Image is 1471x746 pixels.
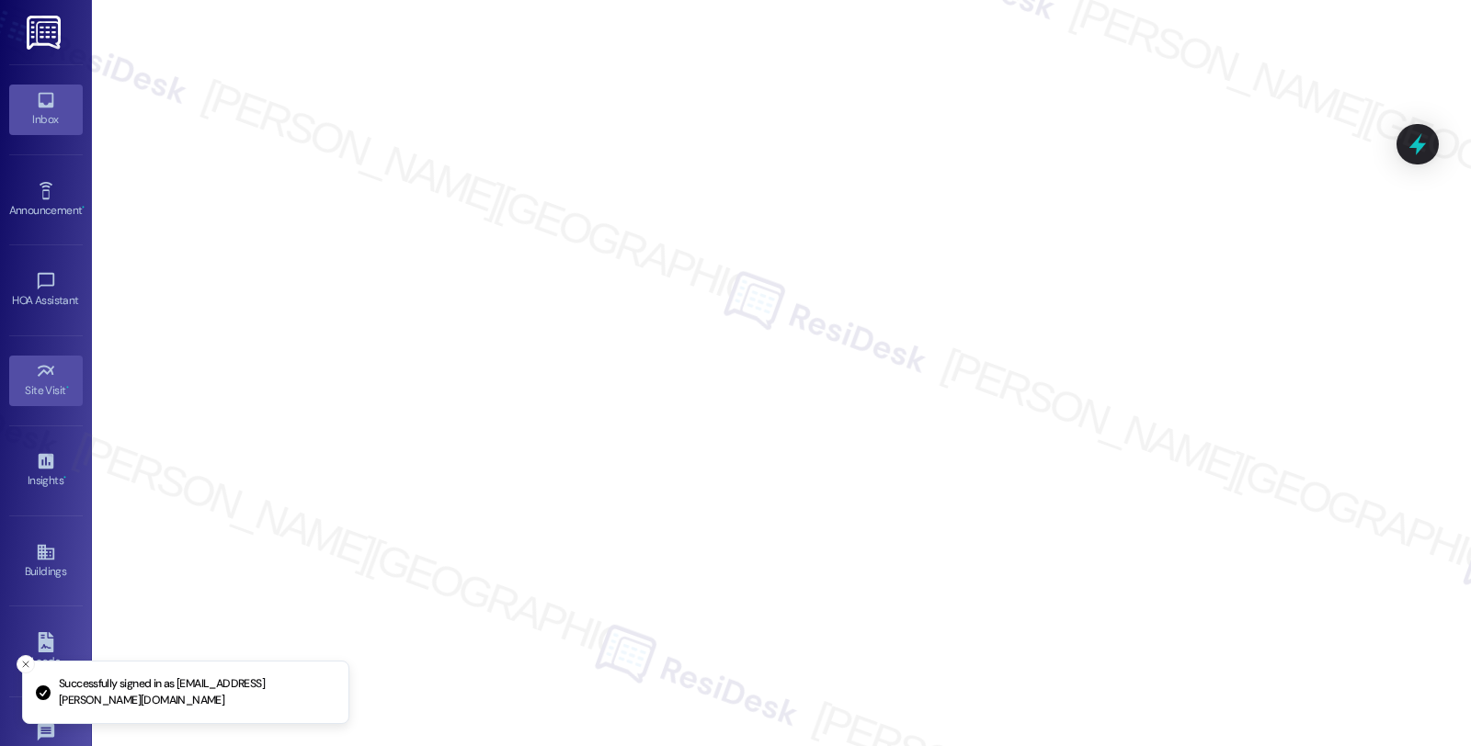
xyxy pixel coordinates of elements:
span: • [82,201,85,214]
a: Buildings [9,537,83,586]
a: HOA Assistant [9,266,83,315]
a: Insights • [9,446,83,495]
p: Successfully signed in as [EMAIL_ADDRESS][PERSON_NAME][DOMAIN_NAME] [59,676,334,708]
span: • [66,381,69,394]
span: • [63,471,66,484]
button: Close toast [17,655,35,673]
a: Site Visit • [9,356,83,405]
a: Leads [9,627,83,676]
a: Inbox [9,85,83,134]
img: ResiDesk Logo [27,16,64,50]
